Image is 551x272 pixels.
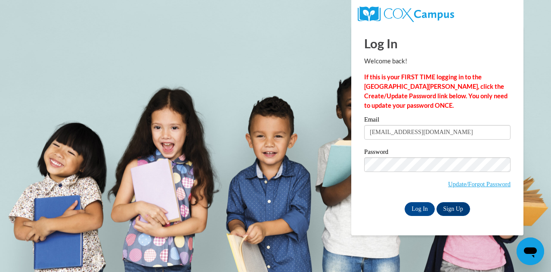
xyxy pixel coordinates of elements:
[405,202,435,216] input: Log In
[364,149,511,157] label: Password
[436,202,470,216] a: Sign Up
[364,73,508,109] strong: If this is your FIRST TIME logging in to the [GEOGRAPHIC_DATA][PERSON_NAME], click the Create/Upd...
[358,6,454,22] img: COX Campus
[364,56,511,66] p: Welcome back!
[448,181,511,188] a: Update/Forgot Password
[364,34,511,52] h1: Log In
[517,238,544,265] iframe: Button to launch messaging window
[364,116,511,125] label: Email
